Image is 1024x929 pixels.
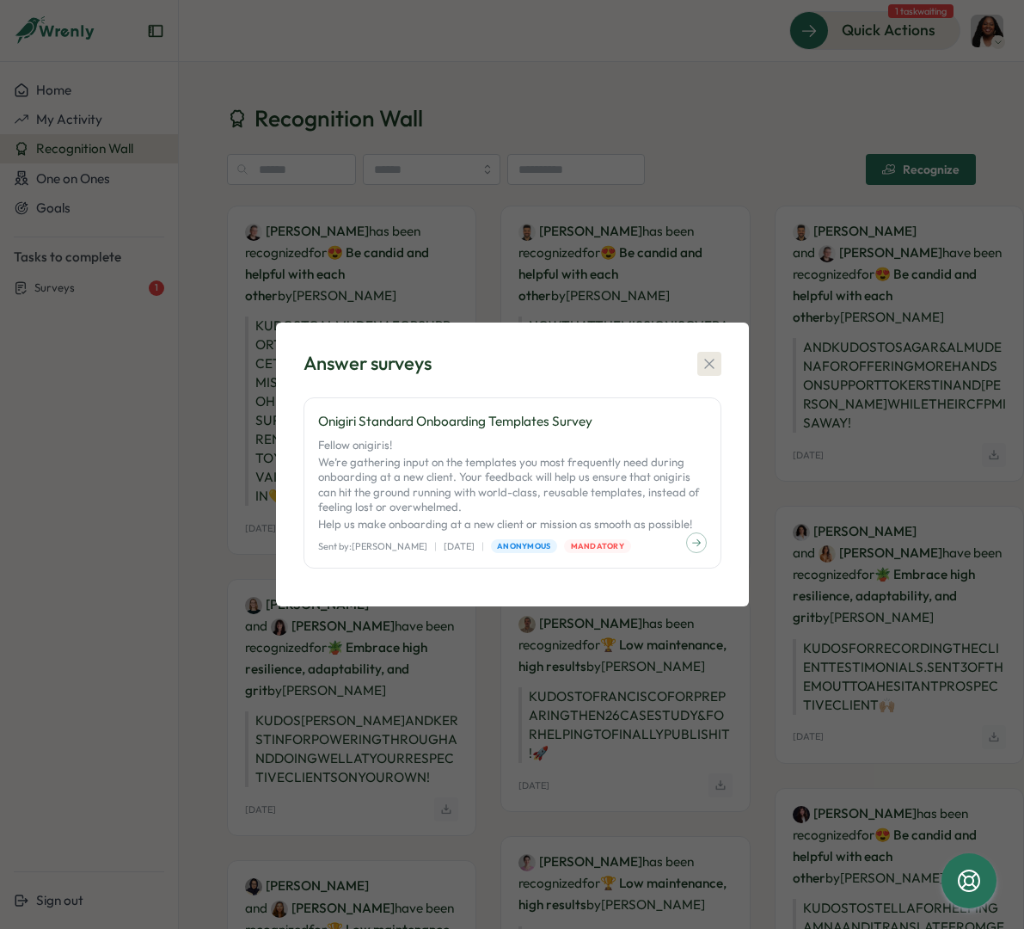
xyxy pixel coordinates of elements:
p: | [481,539,484,554]
p: [DATE] [444,539,475,554]
p: | [434,539,437,554]
div: Answer surveys [304,350,432,377]
p: Sent by: [PERSON_NAME] [318,539,427,554]
p: Onigiri Standard Onboarding Templates Survey [318,412,707,431]
span: Mandatory [571,540,624,552]
p: Fellow onigiris! We’re gathering input on the templates you most frequently need during onboardin... [318,438,707,532]
span: Anonymous [497,540,550,552]
a: Onigiri Standard Onboarding Templates SurveyFellow onigiris!We’re gathering input on the template... [304,397,721,569]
